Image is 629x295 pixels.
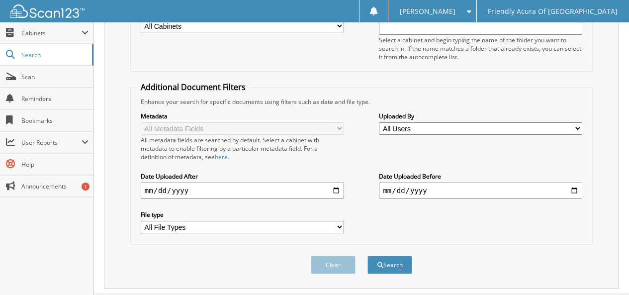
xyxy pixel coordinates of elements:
[141,172,344,181] label: Date Uploaded After
[21,160,89,169] span: Help
[367,256,412,274] button: Search
[21,116,89,125] span: Bookmarks
[21,29,82,37] span: Cabinets
[379,183,582,198] input: end
[215,153,228,161] a: here
[21,51,87,59] span: Search
[311,256,356,274] button: Clear
[141,136,344,161] div: All metadata fields are searched by default. Select a cabinet with metadata to enable filtering b...
[10,4,85,18] img: scan123-logo-white.svg
[141,183,344,198] input: start
[379,172,582,181] label: Date Uploaded Before
[379,112,582,120] label: Uploaded By
[141,210,344,219] label: File type
[21,138,82,147] span: User Reports
[136,82,251,93] legend: Additional Document Filters
[579,247,629,295] iframe: Chat Widget
[21,182,89,191] span: Announcements
[379,36,582,61] div: Select a cabinet and begin typing the name of the folder you want to search in. If the name match...
[141,112,344,120] label: Metadata
[21,95,89,103] span: Reminders
[136,98,587,106] div: Enhance your search for specific documents using filters such as date and file type.
[82,183,90,191] div: 1
[400,8,455,14] span: [PERSON_NAME]
[21,73,89,81] span: Scan
[488,8,618,14] span: Friendly Acura Of [GEOGRAPHIC_DATA]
